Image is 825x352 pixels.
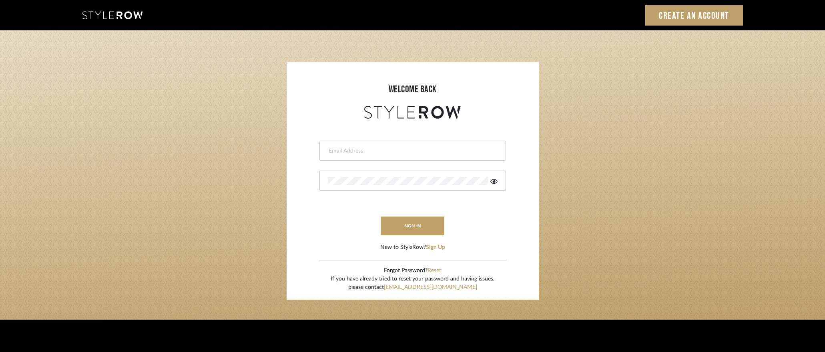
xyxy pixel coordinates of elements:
button: Sign Up [426,243,445,252]
div: New to StyleRow? [380,243,445,252]
a: [EMAIL_ADDRESS][DOMAIN_NAME] [384,284,477,290]
button: sign in [381,217,445,235]
button: Reset [428,266,441,275]
input: Email Address [328,147,496,155]
a: Create an Account [645,5,743,26]
div: welcome back [295,82,531,97]
div: Forgot Password? [331,266,494,275]
div: If you have already tried to reset your password and having issues, please contact [331,275,494,292]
